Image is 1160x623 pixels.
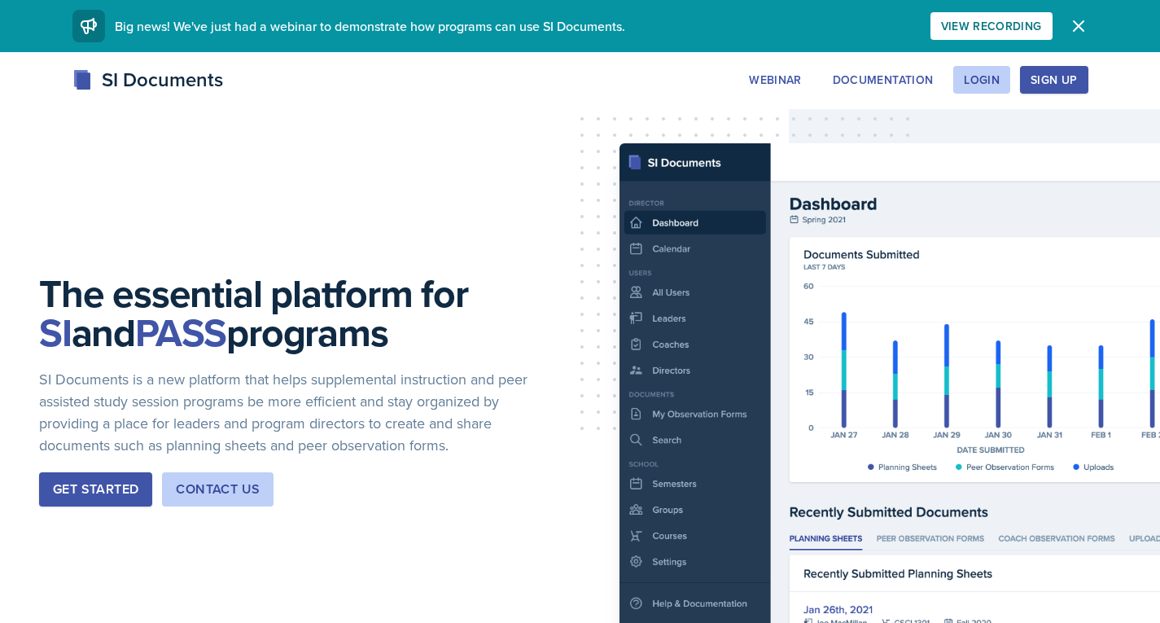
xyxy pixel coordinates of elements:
button: Get Started [39,472,152,507]
button: Login [953,66,1010,94]
button: Documentation [822,66,944,94]
button: Webinar [738,66,812,94]
div: Login [964,73,1000,86]
button: Sign Up [1020,66,1088,94]
div: Documentation [833,73,934,86]
span: Big news! We've just had a webinar to demonstrate how programs can use SI Documents. [115,17,625,35]
button: View Recording [930,12,1053,40]
div: View Recording [941,20,1042,33]
div: Sign Up [1031,73,1077,86]
div: Webinar [749,73,801,86]
div: SI Documents [72,65,223,94]
button: Contact Us [162,472,274,507]
div: Contact Us [176,480,260,499]
div: Get Started [53,480,138,499]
